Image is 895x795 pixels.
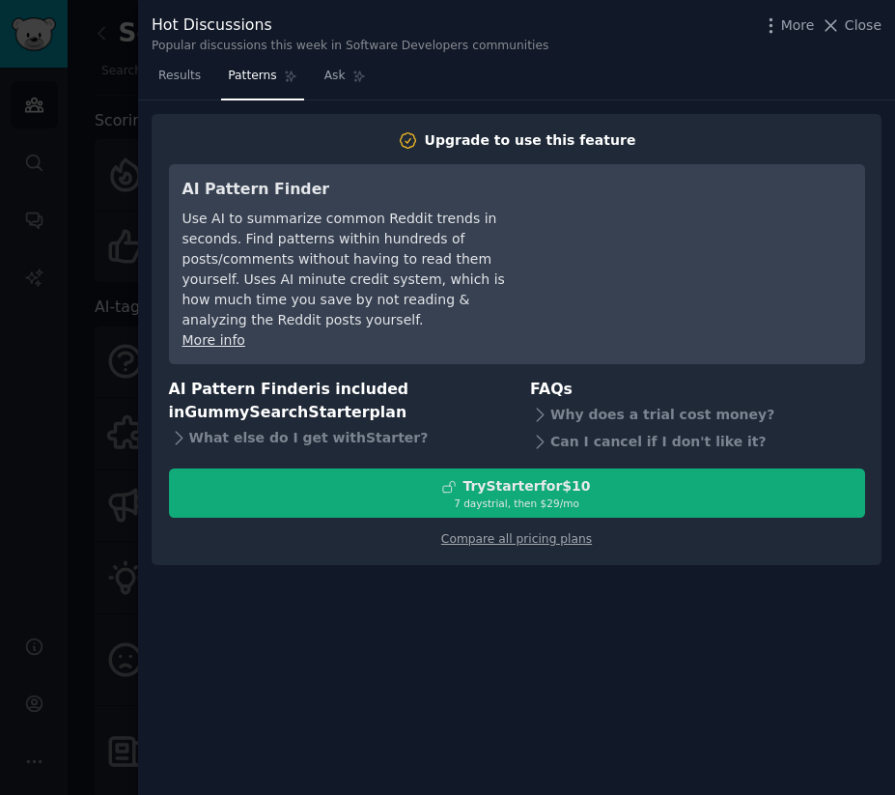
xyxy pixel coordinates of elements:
[221,61,303,100] a: Patterns
[169,468,865,518] button: TryStarterfor$107 daystrial, then $29/mo
[462,476,590,497] div: Try Starter for $10
[158,68,201,85] span: Results
[845,15,881,36] span: Close
[425,130,636,151] div: Upgrade to use this feature
[781,15,815,36] span: More
[530,378,865,402] h3: FAQs
[182,209,535,330] div: Use AI to summarize common Reddit trends in seconds. Find patterns within hundreds of posts/comme...
[562,178,852,323] iframe: YouTube video player
[821,15,881,36] button: Close
[318,61,373,100] a: Ask
[169,425,504,452] div: What else do I get with Starter ?
[152,38,548,55] div: Popular discussions this week in Software Developers communities
[184,403,369,421] span: GummySearch Starter
[530,428,865,455] div: Can I cancel if I don't like it?
[530,401,865,428] div: Why does a trial cost money?
[228,68,276,85] span: Patterns
[182,332,245,348] a: More info
[761,15,815,36] button: More
[324,68,346,85] span: Ask
[169,378,504,425] h3: AI Pattern Finder is included in plan
[152,14,548,38] div: Hot Discussions
[170,497,864,510] div: 7 days trial, then $ 29 /mo
[441,532,592,546] a: Compare all pricing plans
[182,178,535,202] h3: AI Pattern Finder
[152,61,208,100] a: Results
